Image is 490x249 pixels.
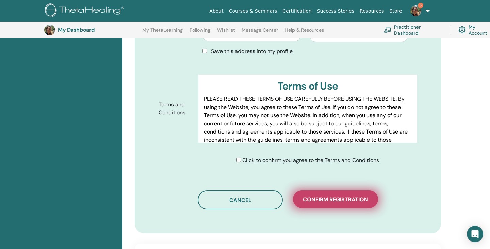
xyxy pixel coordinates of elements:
img: chalkboard-teacher.svg [384,27,391,33]
a: Wishlist [217,27,235,38]
a: Success Stories [314,5,357,17]
span: Cancel [229,197,251,204]
span: 5 [418,3,423,8]
a: Certification [280,5,314,17]
a: About [207,5,226,17]
a: Practitioner Dashboard [384,22,441,37]
p: PLEASE READ THESE TERMS OF USE CAREFULLY BEFORE USING THE WEBSITE. By using the Website, you agre... [204,95,412,152]
a: Help & Resources [285,27,324,38]
button: Cancel [198,190,283,209]
a: Courses & Seminars [226,5,280,17]
span: Confirm registration [303,196,368,203]
a: My ThetaLearning [142,27,183,38]
h3: Terms of Use [204,80,412,92]
a: Following [190,27,210,38]
label: Terms and Conditions [153,98,198,119]
h3: My Dashboard [58,27,126,33]
button: Confirm registration [293,190,378,208]
img: logo.png [45,3,126,19]
img: cog.svg [458,25,466,35]
img: default.jpg [44,25,55,35]
span: Click to confirm you agree to the Terms and Conditions [242,157,379,164]
a: Resources [357,5,387,17]
a: Message Center [242,27,278,38]
a: Store [387,5,405,17]
div: Open Intercom Messenger [467,226,483,242]
img: default.jpg [410,5,421,16]
span: Save this address into my profile [211,48,293,55]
